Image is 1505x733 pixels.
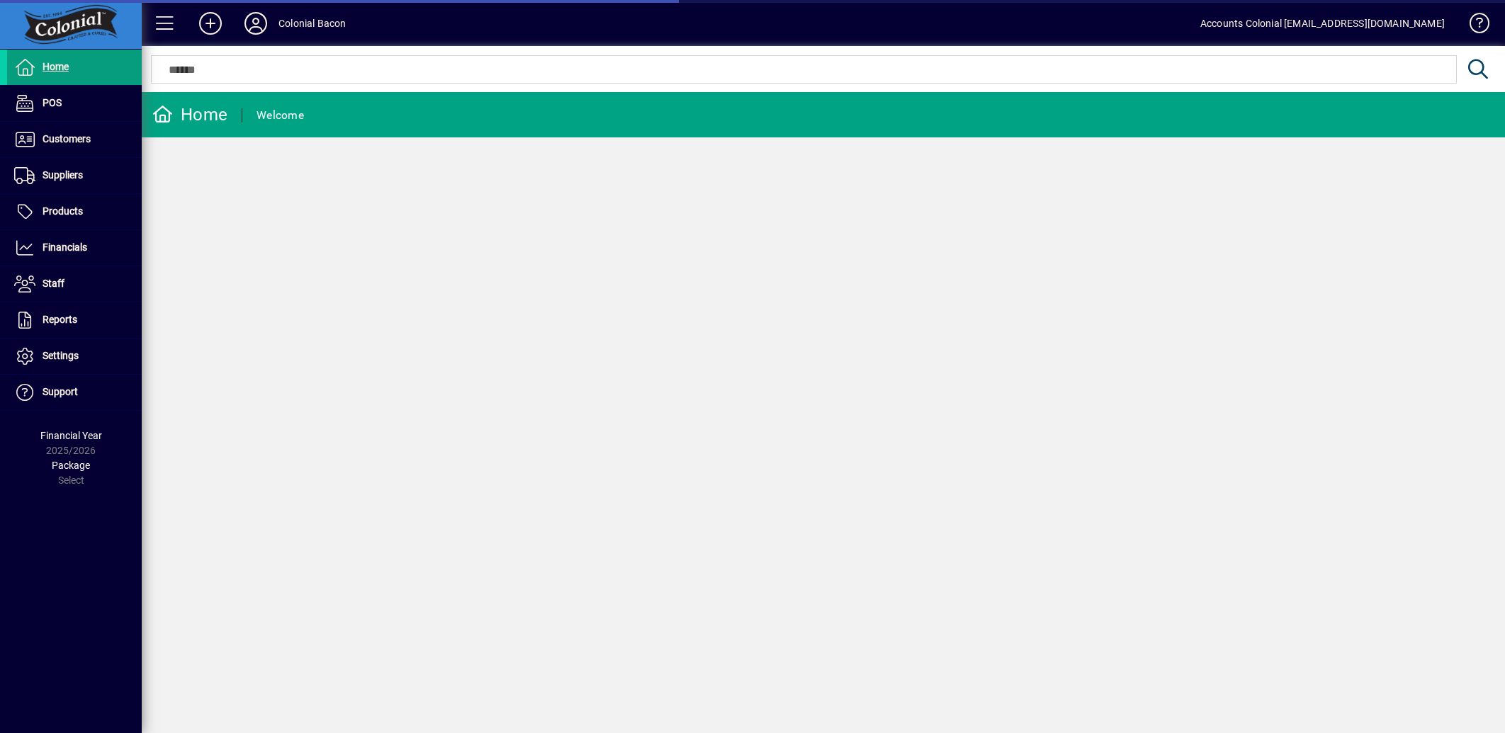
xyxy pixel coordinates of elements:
[7,158,142,193] a: Suppliers
[1459,3,1487,49] a: Knowledge Base
[7,302,142,338] a: Reports
[7,86,142,121] a: POS
[7,122,142,157] a: Customers
[257,104,304,127] div: Welcome
[43,133,91,144] span: Customers
[43,205,83,217] span: Products
[7,339,142,374] a: Settings
[1200,12,1445,35] div: Accounts Colonial [EMAIL_ADDRESS][DOMAIN_NAME]
[43,314,77,325] span: Reports
[7,375,142,410] a: Support
[43,169,83,181] span: Suppliers
[7,230,142,266] a: Financials
[43,242,87,253] span: Financials
[152,103,227,126] div: Home
[43,350,79,361] span: Settings
[43,278,64,289] span: Staff
[188,11,233,36] button: Add
[43,386,78,397] span: Support
[233,11,278,36] button: Profile
[40,430,102,441] span: Financial Year
[7,194,142,229] a: Products
[278,12,346,35] div: Colonial Bacon
[43,97,62,108] span: POS
[52,460,90,471] span: Package
[7,266,142,302] a: Staff
[43,61,69,72] span: Home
